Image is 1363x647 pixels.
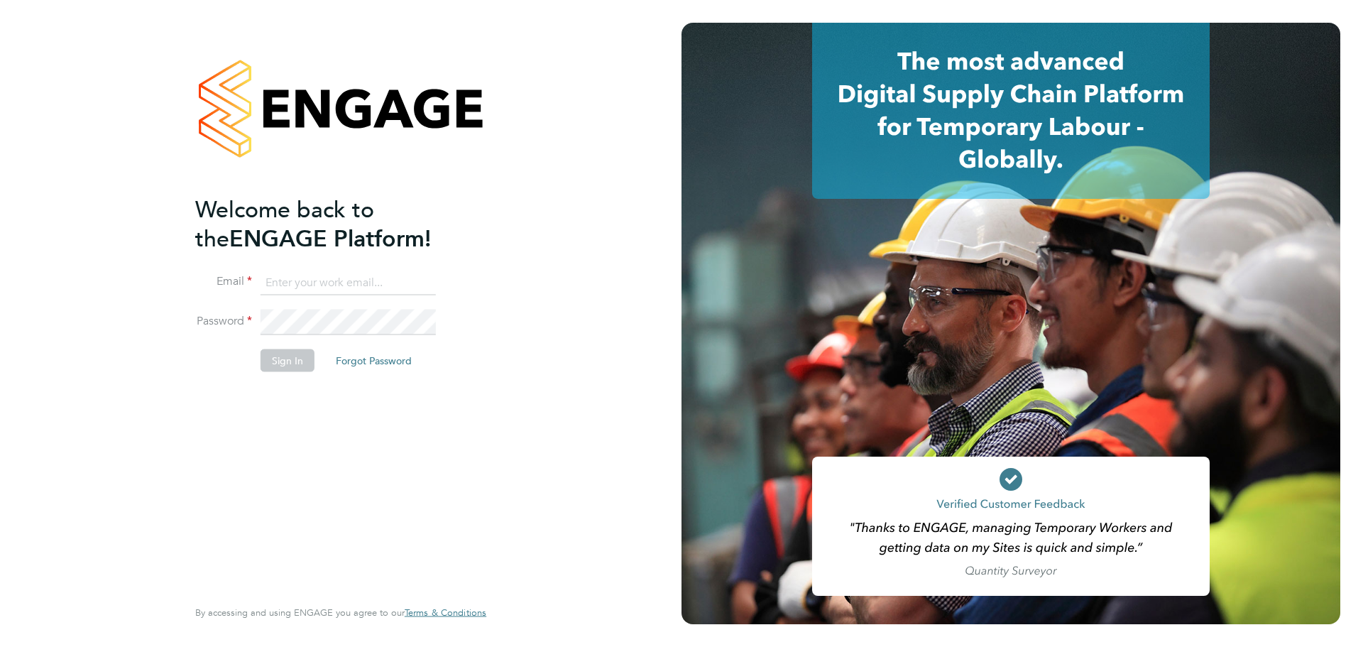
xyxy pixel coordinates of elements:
label: Email [195,274,252,289]
button: Forgot Password [324,349,423,372]
span: Terms & Conditions [405,607,486,619]
a: Terms & Conditions [405,607,486,619]
input: Enter your work email... [261,270,436,295]
label: Password [195,314,252,329]
h2: ENGAGE Platform! [195,195,472,253]
span: By accessing and using ENGAGE you agree to our [195,607,486,619]
span: Welcome back to the [195,195,374,252]
button: Sign In [261,349,314,372]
